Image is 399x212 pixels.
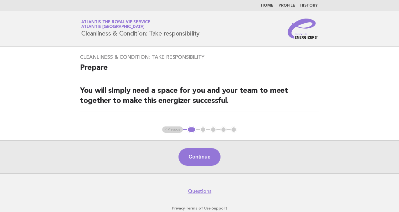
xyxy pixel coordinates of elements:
a: History [300,4,318,8]
a: Atlantis the Royal VIP ServiceAtlantis [GEOGRAPHIC_DATA] [81,20,150,29]
p: · · [9,206,390,211]
a: Support [212,206,227,210]
button: 1 [187,126,196,133]
a: Terms of Use [186,206,211,210]
h2: You will simply need a space for you and your team to meet together to make this energizer succes... [80,86,319,111]
a: Privacy [172,206,185,210]
h2: Prepare [80,63,319,78]
h3: Cleanliness & Condition: Take responsibility [80,54,319,60]
button: Continue [178,148,220,166]
a: Home [261,4,274,8]
h1: Cleanliness & Condition: Take responsibility [81,20,199,37]
img: Service Energizers [288,19,318,39]
a: Questions [188,188,211,194]
a: Profile [279,4,295,8]
span: Atlantis [GEOGRAPHIC_DATA] [81,25,145,29]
